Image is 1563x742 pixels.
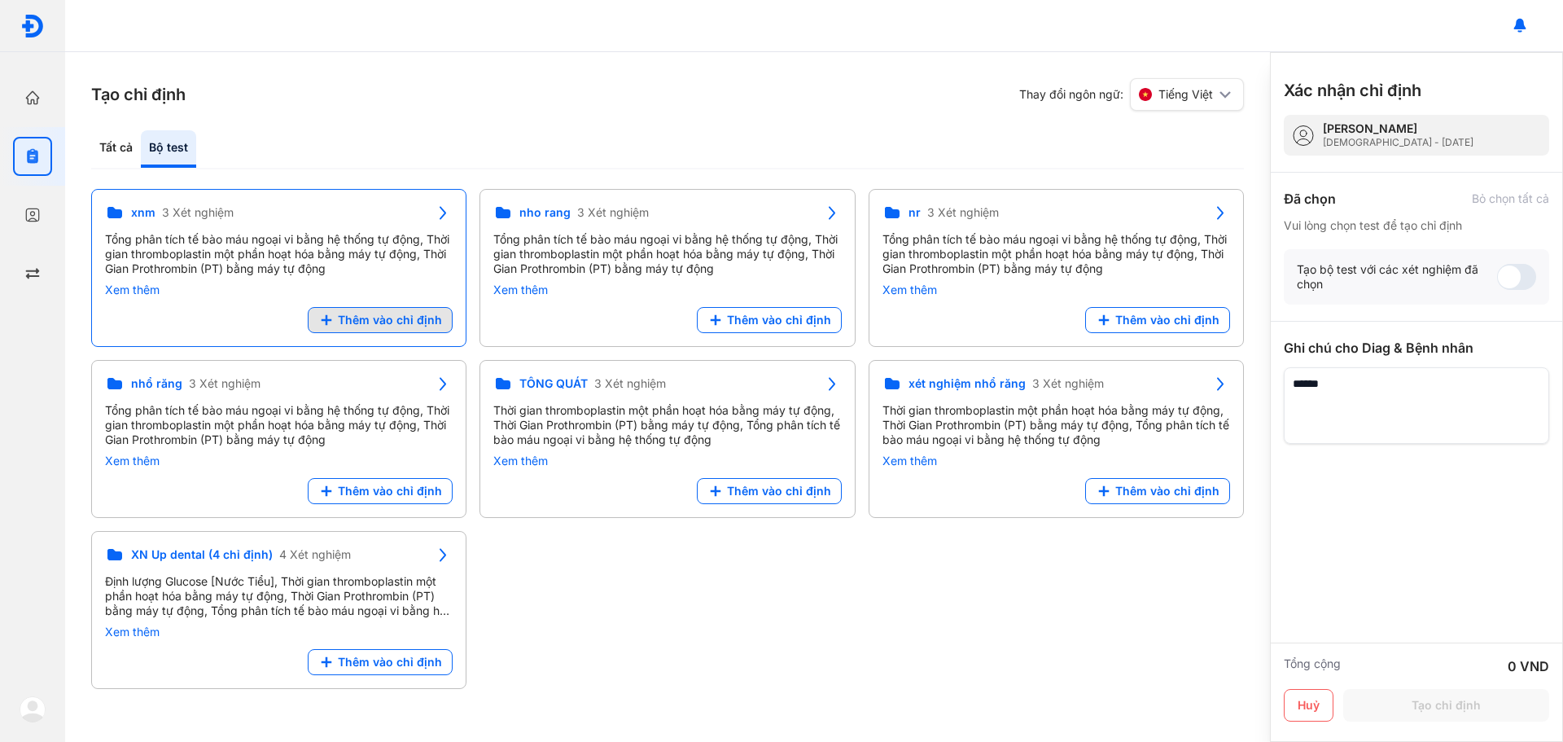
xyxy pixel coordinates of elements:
[882,283,1230,297] div: Xem thêm
[1284,338,1549,358] div: Ghi chú cho Diag & Bệnh nhân
[519,376,588,391] span: TỔNG QUÁT
[1343,689,1549,722] button: Tạo chỉ định
[1158,87,1213,102] span: Tiếng Việt
[1032,376,1104,391] span: 3 Xét nghiệm
[338,655,442,670] span: Thêm vào chỉ định
[519,205,571,220] span: nho rang
[1297,262,1497,292] div: Tạo bộ test với các xét nghiệm đã chọn
[493,403,841,447] div: Thời gian thromboplastin một phần hoạt hóa bằng máy tự động, Thời Gian Prothrombin (PT) bằng máy ...
[105,403,453,447] div: Tổng phân tích tế bào máu ngoại vi bằng hệ thống tự động, Thời gian thromboplastin một phần hoạt ...
[141,130,196,168] div: Bộ test
[131,205,155,220] span: xnm
[189,376,260,391] span: 3 Xét nghiệm
[1085,478,1230,504] button: Thêm vào chỉ định
[308,478,453,504] button: Thêm vào chỉ định
[1115,313,1219,327] span: Thêm vào chỉ định
[1284,689,1333,722] button: Huỷ
[1284,79,1421,102] h3: Xác nhận chỉ định
[577,205,649,220] span: 3 Xét nghiệm
[727,484,831,498] span: Thêm vào chỉ định
[1085,307,1230,333] button: Thêm vào chỉ định
[279,547,351,562] span: 4 Xét nghiệm
[131,376,182,391] span: nhổ răng
[1323,121,1473,136] div: [PERSON_NAME]
[338,313,442,327] span: Thêm vào chỉ định
[493,454,841,468] div: Xem thêm
[927,205,999,220] span: 3 Xét nghiệm
[308,649,453,675] button: Thêm vào chỉ định
[105,574,453,618] div: Định lượng Glucose [Nước Tiểu], Thời gian thromboplastin một phần hoạt hóa bằng máy tự động, Thời...
[1115,484,1219,498] span: Thêm vào chỉ định
[1323,136,1473,149] div: [DEMOGRAPHIC_DATA] - [DATE]
[594,376,666,391] span: 3 Xét nghiệm
[91,130,141,168] div: Tất cả
[882,454,1230,468] div: Xem thêm
[162,205,234,220] span: 3 Xét nghiệm
[1284,189,1336,209] div: Đã chọn
[882,403,1230,447] div: Thời gian thromboplastin một phần hoạt hóa bằng máy tự động, Thời Gian Prothrombin (PT) bằng máy ...
[493,283,841,297] div: Xem thêm
[493,232,841,276] div: Tổng phân tích tế bào máu ngoại vi bằng hệ thống tự động, Thời gian thromboplastin một phần hoạt ...
[697,478,842,504] button: Thêm vào chỉ định
[908,376,1026,391] span: xét nghiệm nhổ răng
[105,283,453,297] div: Xem thêm
[1472,191,1549,206] div: Bỏ chọn tất cả
[308,307,453,333] button: Thêm vào chỉ định
[882,232,1230,276] div: Tổng phân tích tế bào máu ngoại vi bằng hệ thống tự động, Thời gian thromboplastin một phần hoạt ...
[105,232,453,276] div: Tổng phân tích tế bào máu ngoại vi bằng hệ thống tự động, Thời gian thromboplastin một phần hoạt ...
[727,313,831,327] span: Thêm vào chỉ định
[338,484,442,498] span: Thêm vào chỉ định
[131,547,273,562] span: XN Up dental (4 chỉ định)
[20,696,46,722] img: logo
[1284,218,1549,233] div: Vui lòng chọn test để tạo chỉ định
[1508,656,1549,676] div: 0 VND
[91,83,186,106] h3: Tạo chỉ định
[105,625,453,639] div: Xem thêm
[105,454,453,468] div: Xem thêm
[697,307,842,333] button: Thêm vào chỉ định
[1284,656,1341,676] div: Tổng cộng
[20,14,45,38] img: logo
[1019,78,1244,111] div: Thay đổi ngôn ngữ:
[908,205,921,220] span: nr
